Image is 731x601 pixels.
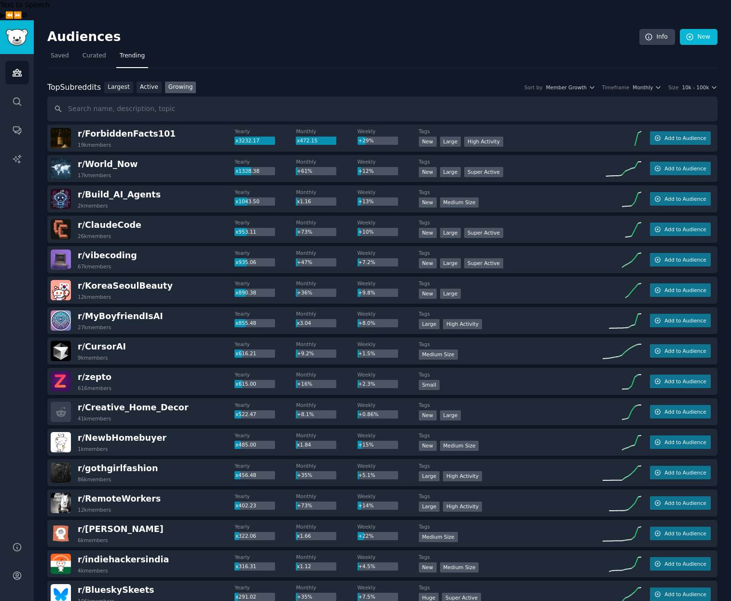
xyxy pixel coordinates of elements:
[358,310,419,317] dt: Weekly
[664,226,706,233] span: Add to Audience
[358,381,375,387] span: +2.3%
[297,594,312,600] span: +35%
[664,348,706,354] span: Add to Audience
[78,263,111,270] div: 67k members
[419,349,458,360] div: Medium Size
[664,196,706,202] span: Add to Audience
[650,131,711,145] button: Add to Audience
[235,503,256,508] span: x402.23
[440,258,461,268] div: Large
[419,250,603,256] dt: Tags
[51,341,71,361] img: CursorAI
[297,290,312,295] span: +36%
[78,202,108,209] div: 2k members
[78,354,108,361] div: 9k members
[650,527,711,540] button: Add to Audience
[650,192,711,206] button: Add to Audience
[234,462,296,469] dt: Yearly
[419,258,437,268] div: New
[78,251,137,260] span: r/ vibecoding
[78,537,108,544] div: 6k members
[51,52,69,60] span: Saved
[51,128,71,148] img: ForbiddenFacts101
[419,410,437,420] div: New
[358,563,375,569] span: +4.5%
[440,197,479,208] div: Medium Size
[664,165,706,172] span: Add to Audience
[296,523,357,530] dt: Monthly
[51,523,71,544] img: claude
[296,554,357,560] dt: Monthly
[358,472,375,478] span: +5.1%
[51,158,71,179] img: World_Now
[296,189,357,196] dt: Monthly
[296,158,357,165] dt: Monthly
[104,82,133,94] a: Largest
[419,532,458,542] div: Medium Size
[440,228,461,238] div: Large
[235,138,260,143] span: x3232.17
[464,228,503,238] div: Super Active
[419,189,603,196] dt: Tags
[234,310,296,317] dt: Yearly
[235,411,256,417] span: x522.47
[14,10,22,20] button: Forward
[78,555,169,564] span: r/ indiehackersindia
[234,158,296,165] dt: Yearly
[650,496,711,510] button: Add to Audience
[22,10,28,20] button: Settings
[358,411,378,417] span: +0.86%
[419,219,603,226] dt: Tags
[664,317,706,324] span: Add to Audience
[664,500,706,506] span: Add to Audience
[51,280,71,300] img: KoreaSeoulBeauty
[78,129,176,139] span: r/ ForbiddenFacts101
[419,402,603,408] dt: Tags
[78,294,111,300] div: 12k members
[234,128,296,135] dt: Yearly
[419,319,440,329] div: Large
[419,371,603,378] dt: Tags
[650,253,711,266] button: Add to Audience
[234,341,296,348] dt: Yearly
[443,471,482,481] div: High Activity
[78,403,189,412] span: r/ Creative_Home_Decor
[297,472,312,478] span: +35%
[440,562,479,573] div: Medium Size
[358,594,375,600] span: +7.5%
[633,84,653,91] span: Monthly
[650,283,711,297] button: Add to Audience
[419,137,437,147] div: New
[358,138,373,143] span: +29%
[358,189,419,196] dt: Weekly
[296,493,357,500] dt: Monthly
[664,287,706,294] span: Add to Audience
[83,52,106,60] span: Curated
[664,408,706,415] span: Add to Audience
[664,560,706,567] span: Add to Audience
[297,229,312,235] span: +73%
[358,584,419,591] dt: Weekly
[78,324,111,331] div: 27k members
[419,584,603,591] dt: Tags
[296,128,357,135] dt: Monthly
[51,462,71,483] img: gothgirlfashion
[78,311,163,321] span: r/ MyBoyfriendIsAI
[297,533,311,539] span: x1.66
[47,82,101,94] div: Top Subreddits
[419,310,603,317] dt: Tags
[358,259,375,265] span: +7.2%
[235,533,256,539] span: x322.06
[51,371,71,391] img: zepto
[358,371,419,378] dt: Weekly
[664,591,706,598] span: Add to Audience
[419,380,440,390] div: Small
[650,162,711,175] button: Add to Audience
[633,84,662,91] button: Monthly
[650,344,711,358] button: Add to Audience
[78,463,158,473] span: r/ gothgirlfashion
[297,138,317,143] span: x472.15
[358,493,419,500] dt: Weekly
[358,442,373,447] span: +15%
[419,554,603,560] dt: Tags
